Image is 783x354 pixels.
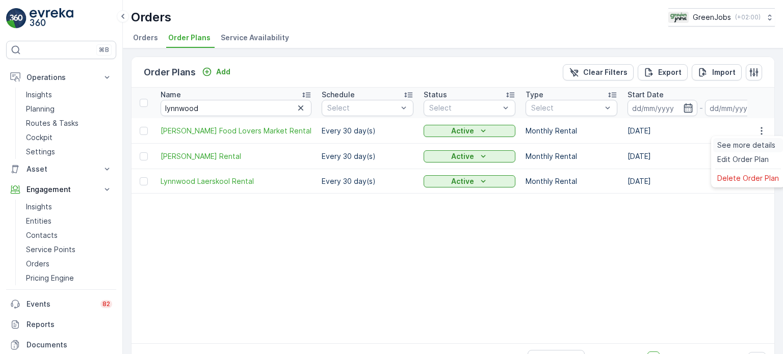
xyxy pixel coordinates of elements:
p: Asset [27,164,96,174]
a: Routes & Tasks [22,116,116,130]
p: Cockpit [26,132,53,143]
a: Entities [22,214,116,228]
span: Delete Order Plan [717,173,779,183]
button: Engagement [6,179,116,200]
td: Every 30 day(s) [317,118,419,144]
p: Orders [26,259,49,269]
p: Select [429,103,500,113]
p: 82 [102,300,110,308]
td: Every 30 day(s) [317,169,419,194]
a: Edit Order Plan [713,152,783,167]
button: Clear Filters [563,64,634,80]
td: Monthly Rental [520,169,622,194]
p: Pricing Engine [26,273,74,283]
p: Reports [27,319,112,330]
button: GreenJobs(+02:00) [668,8,775,26]
td: Monthly Rental [520,118,622,144]
p: Active [451,176,474,186]
td: Monthly Rental [520,144,622,169]
p: Events [27,299,94,309]
p: Select [531,103,602,113]
p: Orders [131,9,171,25]
button: Add [198,66,234,78]
p: Status [424,90,447,100]
p: Insights [26,90,52,100]
p: Add [216,67,230,77]
img: Green_Jobs_Logo.png [668,12,689,23]
p: ⌘B [99,46,109,54]
input: dd/mm/yyyy [628,100,697,116]
p: Start Date [628,90,664,100]
div: Toggle Row Selected [140,127,148,135]
a: Settings [22,145,116,159]
td: [DATE] [622,118,779,144]
a: Lynnwood Lane Food Lovers Market Rental [161,126,311,136]
a: Contacts [22,228,116,242]
input: Search [161,100,311,116]
p: Active [451,126,474,136]
button: Active [424,150,515,162]
a: Pricing Engine [22,271,116,285]
p: Operations [27,72,96,83]
p: Documents [27,340,112,350]
span: See more details [717,140,775,150]
p: Entities [26,216,51,226]
span: [PERSON_NAME] Food Lovers Market Rental [161,126,311,136]
a: Cockpit [22,130,116,145]
p: Active [451,151,474,161]
a: Lynnwood Laerskool Rental [161,176,311,186]
td: [DATE] [622,144,779,169]
p: Name [161,90,181,100]
input: dd/mm/yyyy [705,100,775,116]
a: See more details [713,138,783,152]
a: Events82 [6,294,116,314]
div: Toggle Row Selected [140,152,148,160]
button: Active [424,175,515,187]
p: Insights [26,202,52,212]
span: Service Availability [221,33,289,43]
span: Order Plans [168,33,211,43]
p: Order Plans [144,65,196,79]
button: Import [692,64,742,80]
p: GreenJobs [693,12,731,22]
img: logo_light-DOdMpM7g.png [30,8,73,29]
p: Routes & Tasks [26,118,79,128]
p: Settings [26,147,55,157]
p: Select [327,103,398,113]
p: ( +02:00 ) [735,13,761,21]
td: [DATE] [622,169,779,194]
p: Clear Filters [583,67,628,77]
p: Service Points [26,244,75,255]
img: logo [6,8,27,29]
p: Import [712,67,736,77]
p: - [699,102,703,114]
span: Orders [133,33,158,43]
p: Type [526,90,543,100]
td: Every 30 day(s) [317,144,419,169]
button: Export [638,64,688,80]
p: Schedule [322,90,355,100]
p: Engagement [27,184,96,195]
button: Asset [6,159,116,179]
button: Operations [6,67,116,88]
p: Planning [26,104,55,114]
a: Service Points [22,242,116,257]
span: [PERSON_NAME] Rental [161,151,311,161]
p: Export [658,67,682,77]
a: Reports [6,314,116,335]
a: Lynnwood Lane Rental [161,151,311,161]
a: Planning [22,102,116,116]
a: Insights [22,88,116,102]
span: Edit Order Plan [717,154,769,165]
a: Insights [22,200,116,214]
div: Toggle Row Selected [140,177,148,185]
p: Contacts [26,230,58,240]
button: Active [424,125,515,137]
a: Orders [22,257,116,271]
